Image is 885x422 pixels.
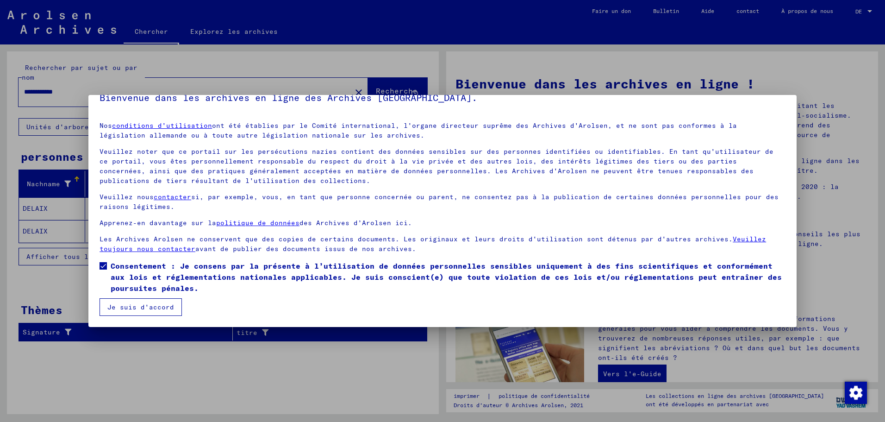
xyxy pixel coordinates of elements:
[299,219,412,227] font: des Archives d’Arolsen ici.
[100,298,182,316] button: Je suis d'accord
[100,235,733,243] font: Les Archives Arolsen ne conservent que des copies de certains documents. Les originaux et leurs d...
[154,193,191,201] a: contacter
[111,261,782,293] font: Consentement : Je consens par la présente à l’utilisation de données personnelles sensibles uniqu...
[195,245,416,253] font: avant de publier des documents issus de nos archives.
[112,121,212,130] a: conditions d'utilisation
[845,382,867,404] img: Modifier le consentement
[100,121,737,139] font: ont été établies par le Comité international, l'organe directeur suprême des Archives d'Arolsen, ...
[100,147,773,185] font: Veuillez noter que ce portail sur les persécutions nazies contient des données sensibles sur des ...
[100,121,112,130] font: Nos
[107,303,174,311] font: Je suis d'accord
[100,235,766,253] a: Veuillez toujours nous contacter
[216,219,299,227] a: politique de données
[100,193,779,211] font: si, par exemple, vous, en tant que personne concernée ou parent, ne consentez pas à la publicatio...
[100,193,154,201] font: Veuillez nous
[100,92,477,103] font: Bienvenue dans les archives en ligne des Archives [GEOGRAPHIC_DATA].
[100,219,216,227] font: Apprenez-en davantage sur la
